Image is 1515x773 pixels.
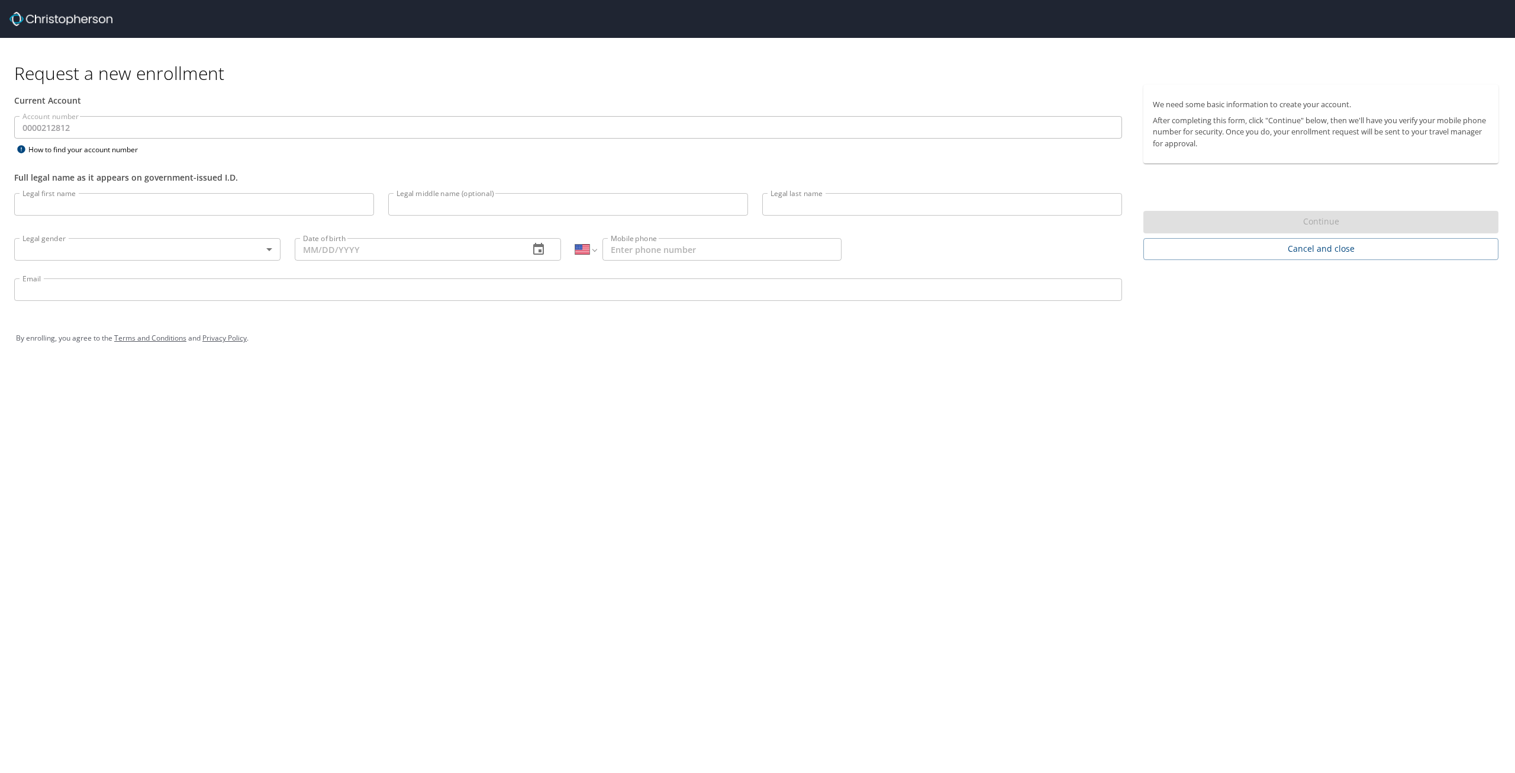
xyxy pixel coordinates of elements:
p: We need some basic information to create your account. [1153,99,1489,110]
a: Privacy Policy [202,333,247,343]
input: MM/DD/YYYY [295,238,520,261]
p: After completing this form, click "Continue" below, then we'll have you verify your mobile phone ... [1153,115,1489,149]
button: Cancel and close [1143,238,1498,260]
div: Full legal name as it appears on government-issued I.D. [14,171,1122,184]
span: Cancel and close [1153,242,1489,256]
div: Current Account [14,94,1122,107]
div: By enrolling, you agree to the and . [16,323,1499,353]
img: cbt logo [9,12,112,26]
a: Terms and Conditions [114,333,186,343]
div: How to find your account number [14,142,162,157]
div: ​ [14,238,281,261]
input: Enter phone number [602,238,842,261]
h1: Request a new enrollment [14,62,1508,85]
